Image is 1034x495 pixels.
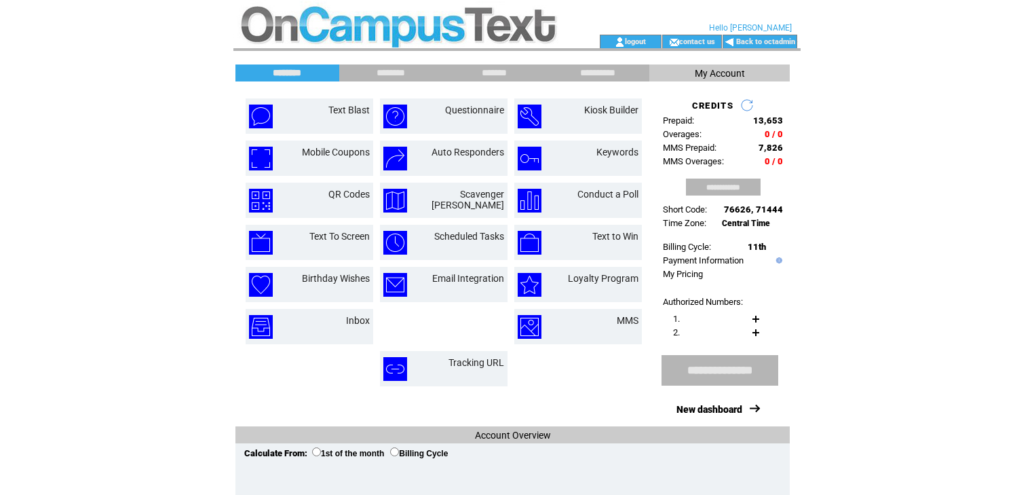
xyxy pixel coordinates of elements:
a: Inbox [346,315,370,326]
span: Billing Cycle: [663,242,711,252]
img: birthday-wishes.png [249,273,273,297]
img: inbox.png [249,315,273,339]
span: MMS Prepaid: [663,143,716,153]
a: Loyalty Program [568,273,638,284]
img: help.gif [773,257,782,263]
span: 1. [673,314,680,324]
span: Calculate From: [244,448,307,458]
span: Central Time [722,219,770,228]
img: account_icon.gif [615,37,625,48]
a: New dashboard [676,404,742,415]
a: Birthday Wishes [302,273,370,284]
span: Overages: [663,129,702,139]
img: questionnaire.png [383,105,407,128]
span: 2. [673,327,680,337]
a: MMS [617,315,638,326]
a: Kiosk Builder [584,105,638,115]
img: kiosk-builder.png [518,105,541,128]
a: Scavenger [PERSON_NAME] [432,189,504,210]
a: Text To Screen [309,231,370,242]
label: Billing Cycle [390,449,448,458]
a: Questionnaire [445,105,504,115]
label: 1st of the month [312,449,384,458]
span: 13,653 [753,115,783,126]
span: 76626, 71444 [724,204,783,215]
a: Text to Win [592,231,638,242]
a: Scheduled Tasks [434,231,504,242]
img: text-to-screen.png [249,231,273,255]
a: My Pricing [663,269,703,279]
span: 7,826 [759,143,783,153]
img: scheduled-tasks.png [383,231,407,255]
span: 0 / 0 [765,156,783,166]
img: qr-codes.png [249,189,273,213]
span: Hello [PERSON_NAME] [709,23,792,33]
span: 0 / 0 [765,129,783,139]
img: email-integration.png [383,273,407,297]
img: backArrow.gif [725,37,735,48]
a: Back to octadmin [736,37,795,46]
a: contact us [679,37,715,45]
img: loyalty-program.png [518,273,541,297]
span: MMS Overages: [663,156,724,166]
a: QR Codes [328,189,370,200]
input: Billing Cycle [390,447,399,456]
span: Prepaid: [663,115,694,126]
img: tracking-url.png [383,357,407,381]
a: Tracking URL [448,357,504,368]
img: contact_us_icon.gif [669,37,679,48]
span: 11th [748,242,766,252]
span: Authorized Numbers: [663,297,743,307]
input: 1st of the month [312,447,321,456]
span: Time Zone: [663,218,706,228]
img: text-to-win.png [518,231,541,255]
span: My Account [695,68,745,79]
a: Payment Information [663,255,744,265]
img: scavenger-hunt.png [383,189,407,213]
span: Account Overview [475,430,551,441]
a: Keywords [596,147,638,158]
img: mms.png [518,315,541,339]
img: conduct-a-poll.png [518,189,541,213]
span: Short Code: [663,204,707,215]
img: auto-responders.png [383,147,407,170]
a: Mobile Coupons [302,147,370,158]
img: keywords.png [518,147,541,170]
a: Email Integration [432,273,504,284]
a: Auto Responders [432,147,504,158]
a: Text Blast [328,105,370,115]
a: logout [625,37,646,45]
img: text-blast.png [249,105,273,128]
span: CREDITS [692,100,733,111]
a: Conduct a Poll [577,189,638,200]
img: mobile-coupons.png [249,147,273,170]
